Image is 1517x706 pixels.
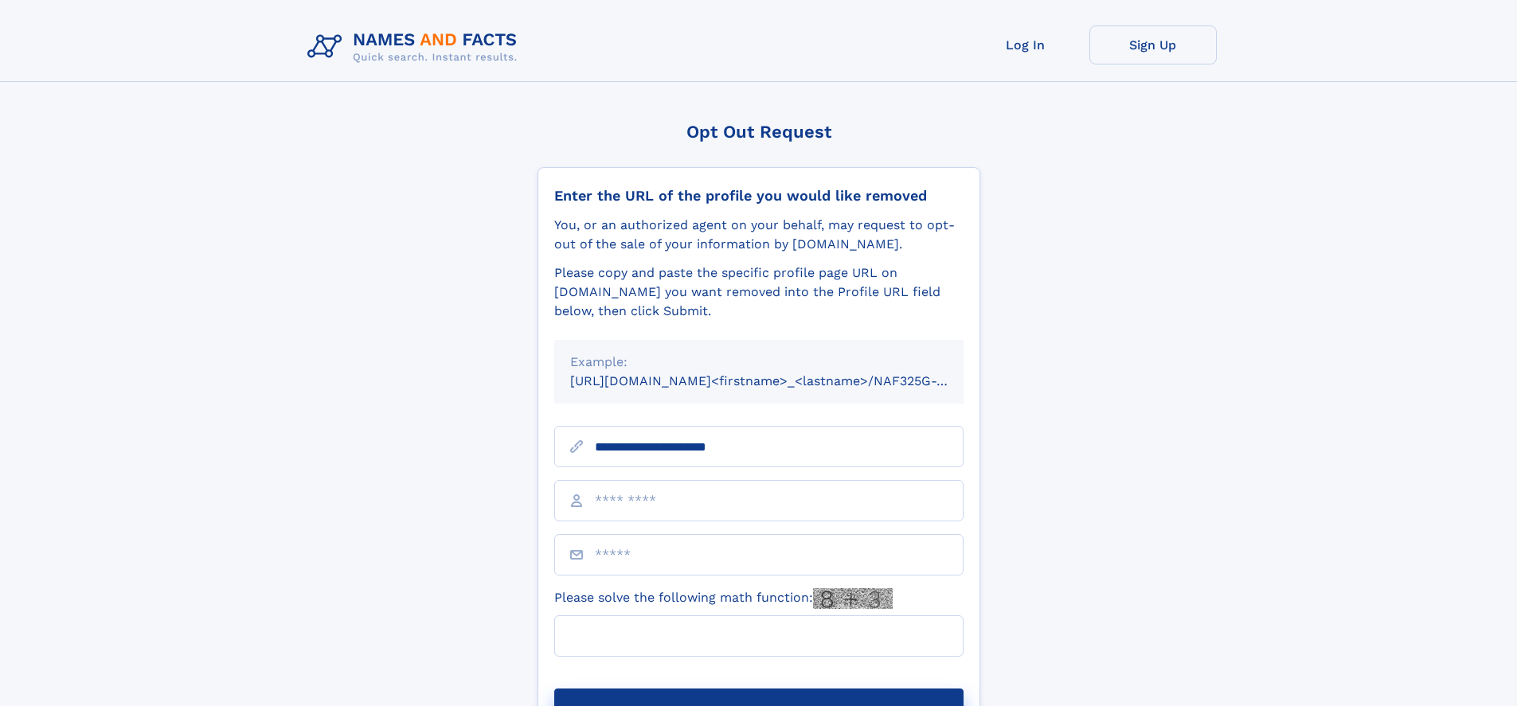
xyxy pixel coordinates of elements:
div: You, or an authorized agent on your behalf, may request to opt-out of the sale of your informatio... [554,216,964,254]
div: Enter the URL of the profile you would like removed [554,187,964,205]
small: [URL][DOMAIN_NAME]<firstname>_<lastname>/NAF325G-xxxxxxxx [570,373,994,388]
div: Example: [570,353,948,372]
div: Please copy and paste the specific profile page URL on [DOMAIN_NAME] you want removed into the Pr... [554,263,964,321]
a: Log In [962,25,1089,64]
a: Sign Up [1089,25,1217,64]
img: Logo Names and Facts [301,25,530,68]
div: Opt Out Request [538,122,980,142]
label: Please solve the following math function: [554,588,893,609]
